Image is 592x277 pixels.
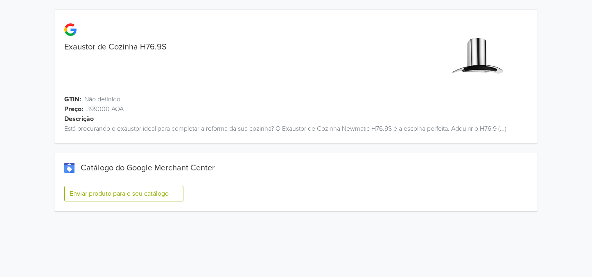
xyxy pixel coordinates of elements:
div: Catálogo do Google Merchant Center [64,163,528,173]
span: 399000 AOA [86,104,124,114]
div: Exaustor de Cozinha H76.9S [54,42,417,52]
div: Descrição [64,114,547,124]
span: GTIN: [64,94,81,104]
img: product_image [446,26,508,88]
div: Está procurando o exaustor ideal para completar a reforma da sua cozinha? O Exaustor de Cozinha N... [54,124,538,134]
span: Não definido [84,94,120,104]
span: Preço: [64,104,83,114]
button: Enviar produto para o seu catálogo [64,186,183,201]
